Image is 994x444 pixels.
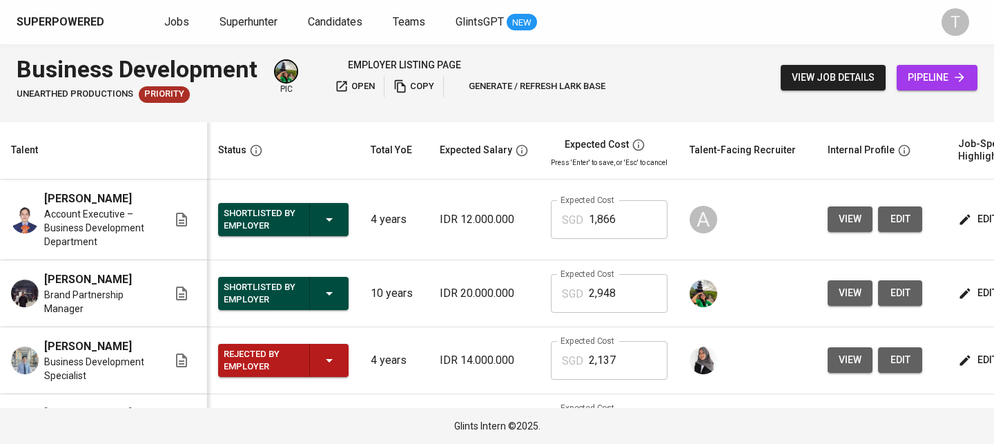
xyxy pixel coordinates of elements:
[11,142,38,159] div: Talent
[456,14,537,31] a: GlintsGPT NEW
[218,203,349,236] button: Shortlisted by Employer
[139,88,190,101] span: Priority
[107,12,126,32] img: app logo
[44,288,151,316] span: Brand Partnership Manager
[133,274,144,285] img: yH5BAEAAAAALAAAAAABAAEAAAIBRAA7
[690,347,717,374] img: sinta.windasari@glints.com
[218,344,349,377] button: Rejected by Employer
[224,278,298,309] div: Shortlisted by Employer
[218,142,246,159] div: Status
[828,280,873,306] button: view
[440,142,512,159] div: Expected Salary
[453,79,467,93] img: lark
[371,285,418,302] p: 10 years
[220,15,277,28] span: Superhunter
[11,347,39,374] img: Mohamad Alif Alfian
[17,15,104,30] div: Superpowered
[44,338,132,355] span: [PERSON_NAME]
[371,142,412,159] div: Total YoE
[393,15,425,28] span: Teams
[139,86,190,103] div: Job Order Reopened
[371,211,418,228] p: 4 years
[335,79,375,95] span: open
[878,347,922,373] button: edit
[17,12,126,32] a: Superpoweredapp logo
[507,16,537,30] span: NEW
[393,79,434,95] span: copy
[878,280,922,306] button: edit
[562,212,583,229] p: SGD
[781,65,886,90] button: view job details
[308,14,365,31] a: Candidates
[839,211,861,228] span: view
[828,142,895,159] div: Internal Profile
[839,351,861,369] span: view
[220,14,280,31] a: Superhunter
[275,61,297,82] img: eva@glints.com
[897,65,977,90] a: pipeline
[331,59,344,71] img: Glints Star
[453,79,605,95] span: generate / refresh lark base
[562,286,583,302] p: SGD
[224,204,298,235] div: Shortlisted by Employer
[371,352,418,369] p: 4 years
[889,284,911,302] span: edit
[690,280,717,307] img: eva@glints.com
[792,69,875,86] span: view job details
[690,142,796,159] div: Talent-Facing Recruiter
[331,76,378,97] button: open
[440,285,529,302] p: IDR 20.000.000
[17,88,133,101] span: Unearthed Productions
[828,206,873,232] button: view
[11,206,39,233] img: Brenda Charlottha
[164,14,192,31] a: Jobs
[44,271,132,288] span: [PERSON_NAME]
[11,280,39,307] img: Ade Gusman
[17,52,257,86] div: Business Development
[133,193,144,204] img: yH5BAEAAAAALAAAAAABAAEAAAIBRAA7
[878,206,922,232] button: edit
[942,8,969,36] div: T
[44,405,132,422] span: [PERSON_NAME]
[456,15,504,28] span: GlintsGPT
[440,352,529,369] p: IDR 14.000.000
[224,345,298,376] div: Rejected by Employer
[690,206,717,233] div: A
[889,211,911,228] span: edit
[393,14,428,31] a: Teams
[44,207,151,249] span: Account Executive – Business Development Department
[449,76,609,97] button: lark generate / refresh lark base
[562,353,583,369] p: SGD
[908,69,966,86] span: pipeline
[390,76,438,97] button: copy
[889,351,911,369] span: edit
[828,347,873,373] button: view
[839,284,861,302] span: view
[44,191,132,207] span: [PERSON_NAME]
[939,138,953,152] img: yH5BAEAAAAALAAAAAABAAEAAAIBRAA7
[545,139,559,153] img: yH5BAEAAAAALAAAAAABAAEAAAIBRAA7
[565,139,629,151] div: Expected Cost
[551,157,667,168] p: Press 'Enter' to save, or 'Esc' to cancel
[274,59,298,95] div: pic
[218,277,349,310] button: Shortlisted by Employer
[164,15,189,28] span: Jobs
[44,355,151,383] span: Business Development Specialist
[440,211,529,228] p: IDR 12.000.000
[308,15,362,28] span: Candidates
[348,58,461,72] p: employer listing page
